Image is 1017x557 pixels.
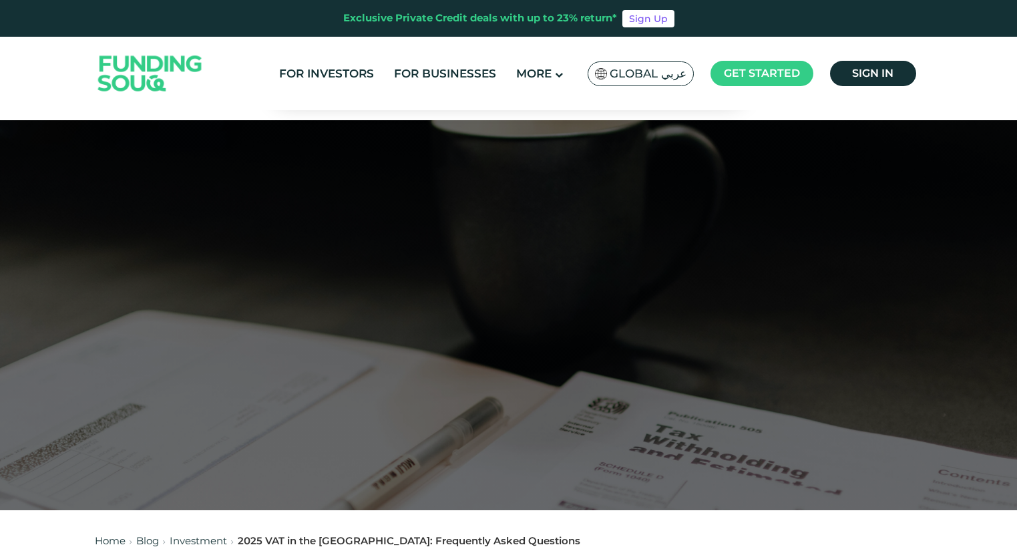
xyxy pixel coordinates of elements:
a: Home [95,534,126,547]
img: Logo [85,40,216,108]
a: Sign in [830,61,916,86]
div: 2025 VAT in the [GEOGRAPHIC_DATA]: Frequently Asked Questions [238,534,580,549]
div: Exclusive Private Credit deals with up to 23% return* [343,11,617,26]
a: Blog [136,534,159,547]
a: For Businesses [391,63,499,85]
span: More [516,67,552,80]
span: Get started [724,67,800,79]
a: For Investors [276,63,377,85]
span: Global عربي [610,66,686,81]
a: Investment [170,534,227,547]
img: SA Flag [595,68,607,79]
a: Sign Up [622,10,674,27]
span: Sign in [852,67,893,79]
